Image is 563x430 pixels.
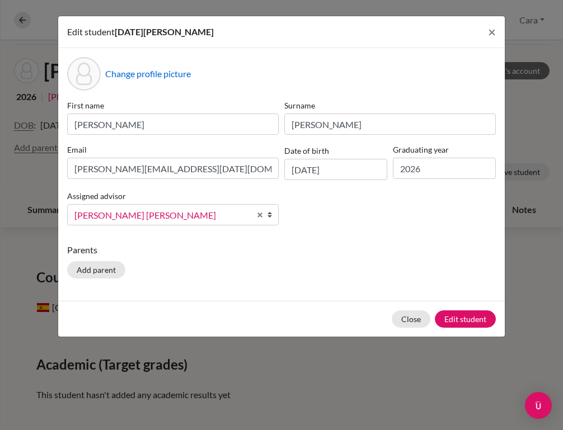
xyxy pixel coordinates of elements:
[284,100,496,111] label: Surname
[392,310,430,328] button: Close
[67,57,101,91] div: Profile picture
[393,144,496,155] label: Graduating year
[67,261,125,278] button: Add parent
[67,26,115,37] span: Edit student
[67,100,279,111] label: First name
[479,16,505,48] button: Close
[284,159,387,180] input: dd/mm/yyyy
[525,392,552,419] div: Open Intercom Messenger
[488,23,496,40] span: ×
[67,243,496,257] p: Parents
[74,208,250,223] span: [PERSON_NAME] [PERSON_NAME]
[115,26,214,37] span: [DATE][PERSON_NAME]
[67,144,279,155] label: Email
[67,190,126,202] label: Assigned advisor
[284,145,329,157] label: Date of birth
[435,310,496,328] button: Edit student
